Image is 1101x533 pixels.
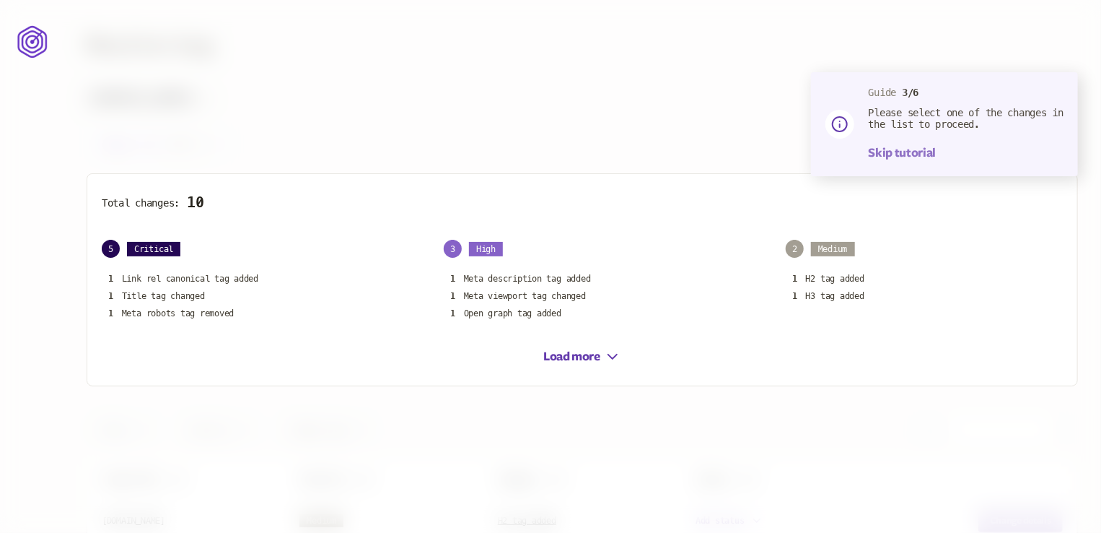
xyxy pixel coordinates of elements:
[450,274,455,284] span: 1
[122,290,205,302] p: Title tag changed
[127,242,180,256] span: Critical
[806,290,864,302] p: H3 tag added
[450,308,455,318] span: 1
[444,272,597,285] button: 1Meta description tag added
[187,194,203,211] span: 10
[464,273,591,285] p: Meta description tag added
[786,290,871,303] button: 1H3 tag added
[464,308,561,319] p: Open graph tag added
[108,308,113,318] span: 1
[806,273,864,285] p: H2 tag added
[102,272,265,285] button: 1Link rel canonical tag added
[102,194,1063,211] p: Total changes:
[792,274,797,284] span: 1
[792,291,797,301] span: 1
[869,87,1063,98] p: Guide
[444,307,568,320] button: 1Open graph tag added
[122,308,234,319] p: Meta robots tag removed
[102,240,120,258] span: 5
[786,272,871,285] button: 1H2 tag added
[464,290,586,302] p: Meta viewport tag changed
[102,290,211,303] button: 1Title tag changed
[869,144,936,162] button: Skip tutorial
[786,240,804,258] span: 2
[811,242,855,256] span: Medium
[543,348,621,365] button: Load more
[108,274,113,284] span: 1
[444,290,592,303] button: 1Meta viewport tag changed
[444,240,462,258] span: 3
[122,273,258,285] p: Link rel canonical tag added
[108,291,113,301] span: 1
[102,307,240,320] button: 1Meta robots tag removed
[450,291,455,301] span: 1
[469,242,503,256] span: High
[902,87,918,98] span: 3 / 6
[869,107,1063,130] p: Please select one of the changes in the list to proceed.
